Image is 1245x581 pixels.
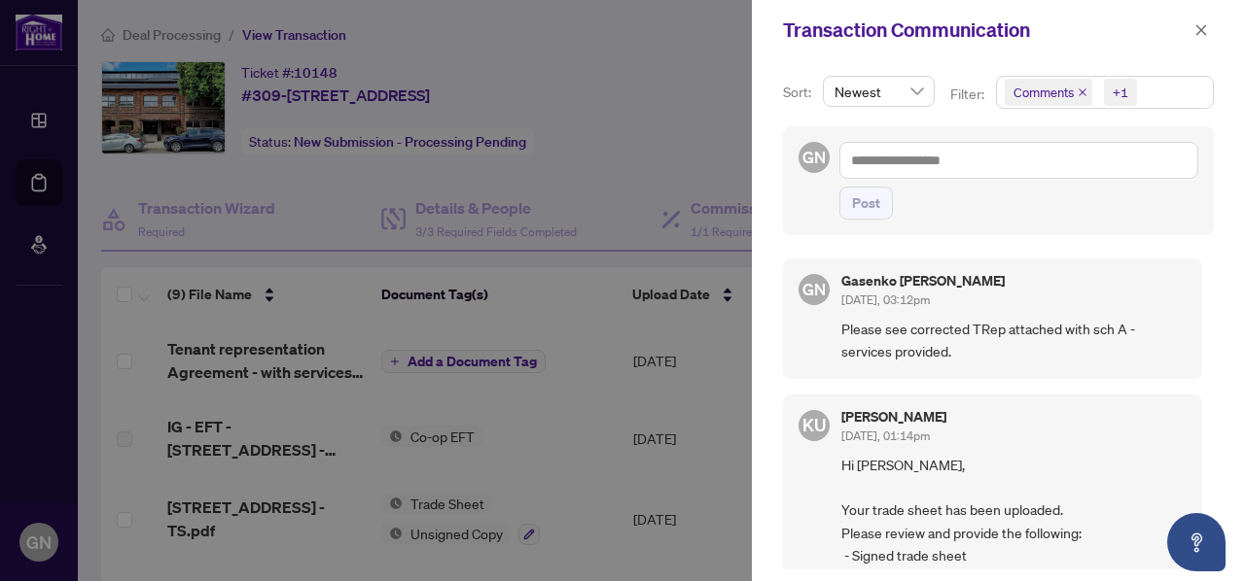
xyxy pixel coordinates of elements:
span: close [1194,23,1208,37]
button: Open asap [1167,513,1226,571]
div: +1 [1113,83,1128,102]
button: Post [839,187,893,220]
span: close [1078,87,1087,97]
span: [DATE], 01:14pm [841,428,930,443]
span: [DATE], 03:12pm [841,292,930,307]
p: Sort: [783,82,815,103]
span: Comments [1014,83,1074,102]
span: GN [802,145,826,170]
span: Please see corrected TRep attached with sch A - services provided. [841,318,1187,363]
div: Transaction Communication [783,16,1189,45]
span: Comments [1005,79,1092,106]
h5: [PERSON_NAME] [841,410,946,424]
p: Filter: [950,84,987,105]
h5: Gasenko [PERSON_NAME] [841,274,1005,288]
span: Newest [835,77,923,106]
span: KU [802,411,826,438]
span: GN [802,277,826,302]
